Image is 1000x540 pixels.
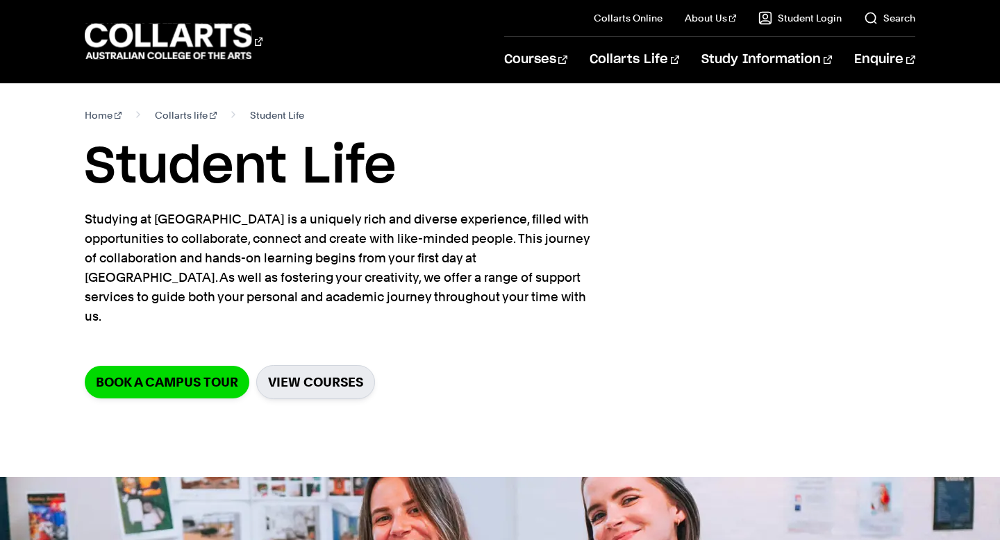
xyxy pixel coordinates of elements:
a: Student Login [758,11,842,25]
h1: Student Life [85,136,915,199]
a: Enquire [854,37,915,83]
a: Study Information [701,37,832,83]
a: Collarts Life [590,37,679,83]
a: Book a Campus Tour [85,366,249,398]
div: Go to homepage [85,22,262,61]
span: Student Life [250,106,304,125]
p: Studying at [GEOGRAPHIC_DATA] is a uniquely rich and diverse experience, filled with opportunitie... [85,210,592,326]
a: Collarts Online [594,11,662,25]
a: Collarts life [155,106,217,125]
a: About Us [685,11,736,25]
a: Courses [504,37,567,83]
a: Home [85,106,122,125]
a: Search [864,11,915,25]
a: View Courses [256,365,375,399]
